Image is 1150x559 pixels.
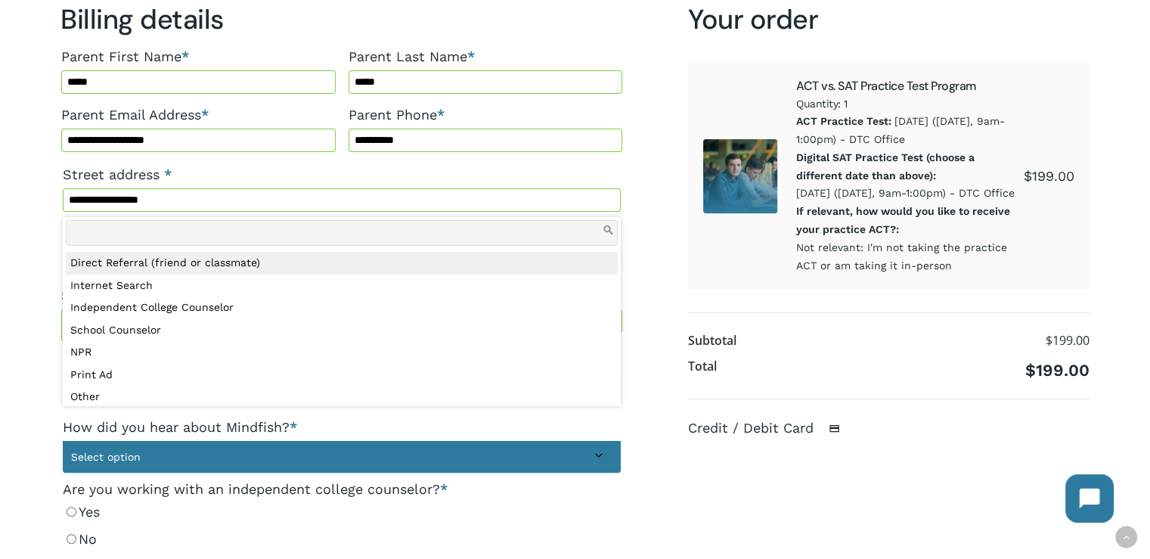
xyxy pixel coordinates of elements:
dt: Digital SAT Practice Test (choose a different date than above): [796,149,1021,185]
label: How did you hear about Mindfish? [63,414,621,441]
span: $ [1025,361,1036,380]
img: Credit / Debit Card [820,420,848,438]
li: Print Ad [66,364,618,387]
label: Parent Last Name [349,43,623,70]
span: State [61,309,336,341]
label: No [63,526,621,553]
span: Select option [71,451,141,463]
label: Credit / Debit Card [688,420,856,436]
li: NPR [66,341,618,364]
li: Independent College Counselor [66,297,618,319]
input: Yes [67,507,76,517]
th: Total [688,354,717,384]
h3: Billing details [60,2,623,37]
abbr: required [164,166,172,182]
bdi: 199.00 [1024,168,1074,184]
img: ACT SAT Pactice Test 1 [703,139,777,213]
li: School Counselor [66,319,618,342]
iframe: Chatbot [1050,459,1129,538]
label: State [61,282,336,309]
p: [DATE] ([DATE], 9am-1:00pm) - DTC Office [796,113,1024,149]
label: Parent Email Address [61,101,336,129]
li: Direct Referral (friend or classmate) [66,252,618,275]
h3: Your order [688,2,1090,37]
label: Street address [63,161,621,188]
label: Yes [63,498,621,526]
li: Other [66,386,618,408]
span: Colorado [62,314,335,337]
span: Quantity: 1 [796,95,1024,113]
abbr: required [440,481,448,497]
th: Subtotal [688,328,736,354]
li: Internet Search [66,275,618,297]
dt: If relevant, how would you like to receive your practice ACT?: [796,203,1021,239]
legend: Are you working with an independent college counselor? [63,480,448,498]
a: ACT vs. SAT Practice Test Program [796,78,977,94]
bdi: 199.00 [1025,361,1090,380]
input: No [67,534,76,544]
span: $ [1046,332,1052,349]
label: Parent First Name [61,43,336,70]
span: $ [1024,168,1032,184]
dt: ACT Practice Test: [796,113,891,131]
label: Parent Phone [349,101,623,129]
bdi: 199.00 [1046,332,1090,349]
p: Not relevant: I'm not taking the practice ACT or am taking it in-person [796,203,1024,275]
